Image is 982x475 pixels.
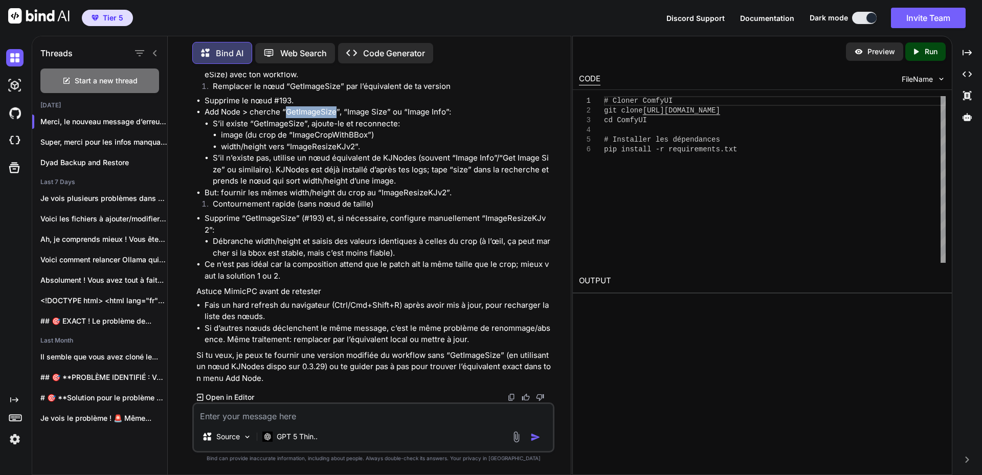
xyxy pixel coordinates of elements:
[579,116,591,125] div: 3
[579,145,591,154] div: 6
[40,234,167,244] p: Ah, je comprends mieux ! Vous êtes...
[854,47,863,56] img: preview
[205,81,552,95] li: Remplacer le nœud “GetImageSize” par l’équivalent de ta version
[216,432,240,442] p: Source
[536,393,544,401] img: dislike
[891,8,966,28] button: Invite Team
[205,213,552,259] li: Supprime “GetImageSize” (#193) et, si nécessaire, configure manuellement “ImageResizeKJv2”:
[262,432,273,441] img: GPT 5 Thinking High
[40,47,73,59] h1: Threads
[243,433,252,441] img: Pick Models
[213,236,552,259] li: Débranche width/height et saisis des valeurs identiques à celles du crop (à l’œil, ça peut marche...
[507,393,516,401] img: copy
[6,49,24,66] img: darkChat
[604,97,673,105] span: # Cloner ComfyUI
[666,14,725,22] span: Discord Support
[277,432,318,442] p: GPT 5 Thin..
[740,14,794,22] span: Documentation
[40,372,167,382] p: ## 🎯 **PROBLÈME IDENTIFIÉ : VALIDATION DE...
[530,432,541,442] img: icon
[40,393,167,403] p: # 🎯 **Solution pour le problème d'encodage...
[522,393,530,401] img: like
[40,413,167,423] p: Je vois le problème ! 🚨 Même...
[579,125,591,135] div: 4
[32,101,167,109] h2: [DATE]
[40,275,167,285] p: Absolument ! Vous avez tout à fait...
[937,75,946,83] img: chevron down
[40,296,167,306] p: <!DOCTYPE html> <html lang="fr"> <head> <meta charset="UTF-8">...
[867,47,895,57] p: Preview
[103,13,123,23] span: Tier 5
[205,106,552,187] li: Add Node > cherche “GetImageSize”, “Image Size” ou “Image Info”:
[205,187,552,199] li: But: fournir les mêmes width/height du crop au “ImageResizeKJv2”.
[40,117,167,127] p: Merci, le nouveau message d’erreur point...
[573,269,952,293] h2: OUTPUT
[221,129,552,141] li: image (du crop de “ImageCropWithBBox”)
[75,76,138,86] span: Start a new thread
[363,47,425,59] p: Code Generator
[6,77,24,94] img: darkAi-studio
[205,323,552,346] li: Si d’autres nœuds déclenchent le même message, c’est le même problème de renommage/absence. Même ...
[925,47,938,57] p: Run
[213,118,552,153] li: S’il existe “GetImageSize”, ajoute-le et reconnecte:
[604,106,643,115] span: git clone
[196,286,552,298] p: Astuce MimicPC avant de retester
[92,15,99,21] img: premium
[6,104,24,122] img: githubDark
[40,352,167,362] p: Il semble que vous avez cloné le...
[604,116,647,124] span: cd ComfyUI
[642,106,720,115] span: [URL][DOMAIN_NAME]
[740,13,794,24] button: Documentation
[196,350,552,384] p: Si tu veux, je peux te fournir une version modifiée du workflow sans “GetImageSize” (en utilisant...
[6,431,24,448] img: settings
[205,259,552,282] li: Ce n’est pas idéal car la composition attend que le patch ait la même taille que le crop; mieux v...
[666,13,725,24] button: Discord Support
[902,74,933,84] span: FileName
[8,8,70,24] img: Bind AI
[810,13,848,23] span: Dark mode
[32,178,167,186] h2: Last 7 Days
[40,255,167,265] p: Voici comment relancer Ollama qui a une...
[221,141,552,153] li: width/height vers “ImageResizeKJv2”.
[579,73,600,85] div: CODE
[40,193,167,203] p: Je vois plusieurs problèmes dans vos logs....
[604,145,737,153] span: pip install -r requirements.txt
[40,316,167,326] p: ## 🎯 EXACT ! Le problème de...
[216,47,243,59] p: Bind AI
[205,198,552,213] li: Contournement rapide (sans nœud de taille)
[205,300,552,323] li: Fais un hard refresh du navigateur (Ctrl/Cmd+Shift+R) après avoir mis à jour, pour recharger la l...
[192,455,554,462] p: Bind can provide inaccurate information, including about people. Always double-check its answers....
[40,137,167,147] p: Super, merci pour les infos manquantes. ...
[579,106,591,116] div: 2
[82,10,133,26] button: premiumTier 5
[579,96,591,106] div: 1
[206,392,254,402] p: Open in Editor
[604,135,720,144] span: # Installer les dépendances
[213,152,552,187] li: S’il n’existe pas, utilise un nœud équivalent de KJNodes (souvent “Image Info”/“Get Image Size” o...
[32,336,167,345] h2: Last Month
[40,214,167,224] p: Voici les fichiers à ajouter/modifier pour corriger...
[40,157,167,168] p: Dyad Backup and Restore
[205,95,552,107] li: Supprime le nœud #193.
[579,135,591,145] div: 5
[280,47,327,59] p: Web Search
[6,132,24,149] img: cloudideIcon
[510,431,522,443] img: attachment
